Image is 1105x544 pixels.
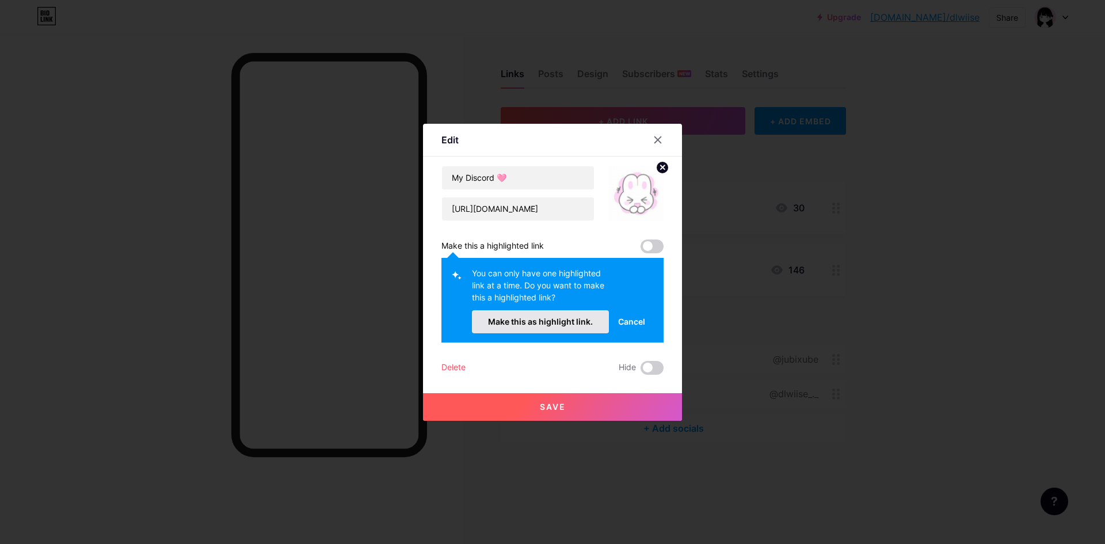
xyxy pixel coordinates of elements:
div: Edit [441,133,459,147]
button: Cancel [609,310,654,333]
input: URL [442,197,594,220]
span: Hide [619,361,636,375]
button: Make this as highlight link. [472,310,609,333]
button: Save [423,393,682,421]
input: Title [442,166,594,189]
div: You can only have one highlighted link at a time. Do you want to make this a highlighted link? [472,267,609,310]
div: Delete [441,361,466,375]
img: link_thumbnail [608,166,664,221]
span: Save [540,402,566,412]
div: Make this a highlighted link [441,239,544,253]
span: Cancel [618,315,645,328]
span: Make this as highlight link. [488,317,593,326]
